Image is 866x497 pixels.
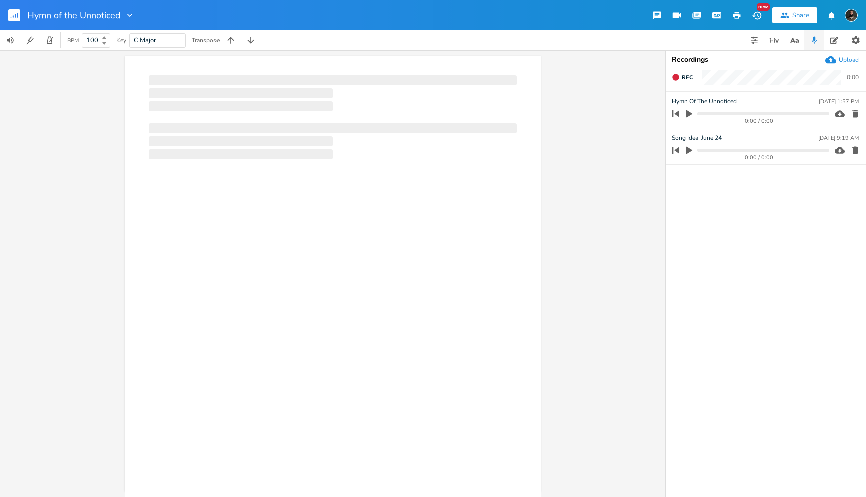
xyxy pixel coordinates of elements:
span: Hymn of the Unnoticed [27,11,121,20]
div: [DATE] 1:57 PM [819,99,859,104]
span: Hymn Of The Unnoticed [672,97,737,106]
div: 0:00 / 0:00 [689,155,829,160]
div: [DATE] 9:19 AM [818,135,859,141]
div: Recordings [672,56,860,63]
div: Key [116,37,126,43]
div: Transpose [192,37,220,43]
button: Share [772,7,817,23]
span: Song Idea_June 24 [672,133,722,143]
div: 0:00 [847,74,859,80]
div: BPM [67,38,79,43]
span: C Major [134,36,156,45]
div: Share [792,11,809,20]
div: 0:00 / 0:00 [689,118,829,124]
button: New [747,6,767,24]
button: Upload [825,54,859,65]
button: Rec [668,69,697,85]
div: New [757,3,770,11]
span: Rec [682,74,693,81]
div: Upload [839,56,859,64]
img: Taylor Clyde [845,9,858,22]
